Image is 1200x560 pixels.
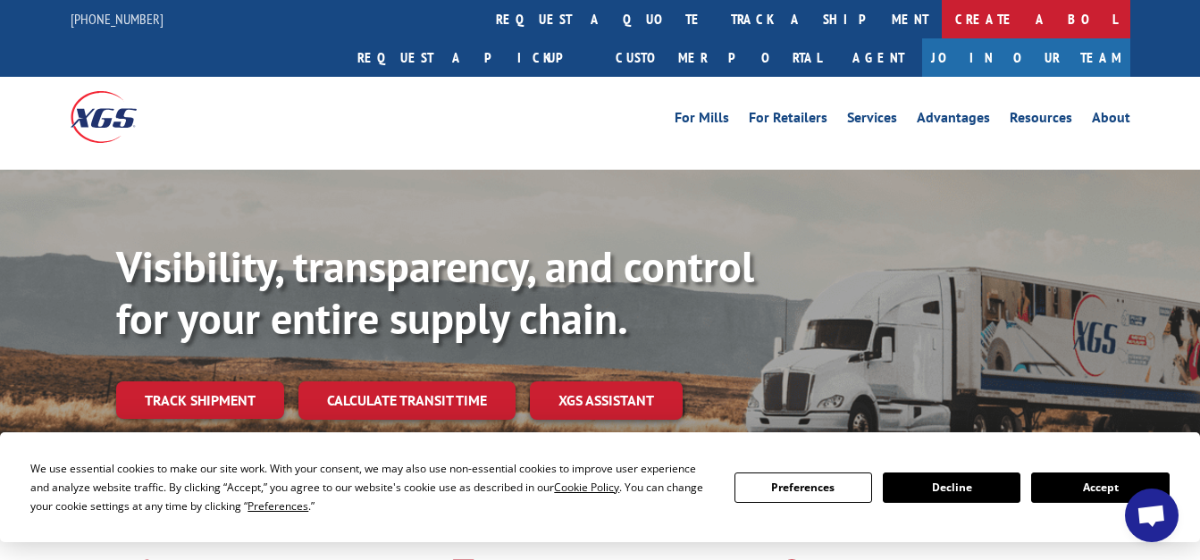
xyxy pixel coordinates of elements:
a: For Mills [675,111,729,130]
a: Open chat [1125,489,1179,542]
a: XGS ASSISTANT [530,381,683,420]
a: Join Our Team [922,38,1130,77]
a: About [1092,111,1130,130]
a: Request a pickup [344,38,602,77]
button: Accept [1031,472,1169,503]
a: [PHONE_NUMBER] [71,10,164,28]
span: Preferences [248,498,308,514]
a: Resources [1010,111,1072,130]
a: Calculate transit time [298,381,516,420]
a: For Retailers [749,111,827,130]
button: Preferences [734,472,872,503]
button: Decline [883,472,1020,503]
a: Services [847,111,897,130]
div: We use essential cookies to make our site work. With your consent, we may also use non-essential ... [30,459,712,515]
span: Cookie Policy [554,480,619,495]
a: Track shipment [116,381,284,419]
a: Customer Portal [602,38,835,77]
b: Visibility, transparency, and control for your entire supply chain. [116,238,754,346]
a: Agent [835,38,922,77]
a: Advantages [917,111,990,130]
